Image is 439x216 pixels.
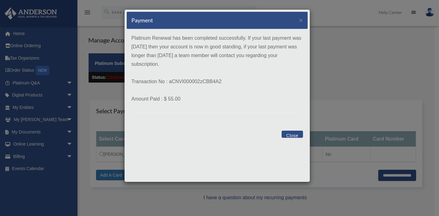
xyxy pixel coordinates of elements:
h5: Payment [131,16,153,24]
span: × [299,16,303,24]
p: Amount Paid : $ 55.00 [131,95,303,103]
button: Close [282,131,303,138]
p: Platinum Renewal has been completed successfully. If your last payment was [DATE] then your accou... [131,34,303,69]
p: Transaction No : aCNVI000002zCBB4A2 [131,77,303,86]
button: Close [299,17,303,23]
